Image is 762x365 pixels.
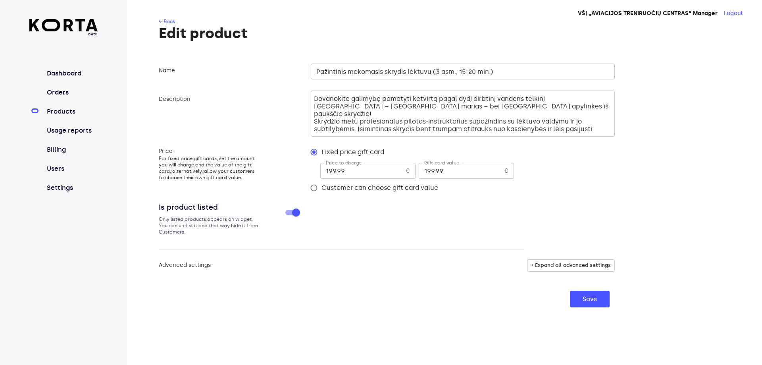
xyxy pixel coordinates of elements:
h1: Edit product [159,25,729,41]
input: e.g. Dinner for two [311,64,615,79]
label: Price [159,147,311,181]
textarea: Dovanokite galimybę pamatyti ketvirtą pagal dydį dirbtinį vandens telkinį [GEOGRAPHIC_DATA] – [GE... [314,95,609,133]
a: Settings [45,183,98,193]
button: Logout [724,10,743,17]
span: Customer can choose gift card value [321,183,438,193]
span: Save [583,294,597,304]
strong: VŠĮ „AVIACIJOS TRENIRUOČIŲ CENTRAS“ Manager [578,10,718,17]
label: Name [159,67,175,75]
label: Advanced settings [159,261,311,269]
a: Usage reports [45,126,98,135]
span: Fixed price gift card [321,147,384,157]
p: Only listed products appears on widget. You can un-list it and that way hide it from Customers. [159,216,262,235]
span: beta [29,31,98,37]
p: € [406,166,410,176]
span: + Expand all advanced settings [531,261,611,270]
a: Orders [45,88,98,97]
a: beta [29,19,98,37]
button: + Expand all advanced settings [527,259,615,272]
button: Save [570,291,610,307]
div: Is product listed [159,202,262,213]
input: eg. 50 [419,163,501,179]
a: Products [45,107,98,116]
a: Dashboard [45,69,98,78]
p: € [504,166,508,176]
label: Description [159,95,190,103]
a: Users [45,164,98,174]
a: ← Back [159,19,175,24]
span: For fixed price gift cards, set the amount you will charge and the value of the gift card; altern... [159,155,260,181]
input: eg. 50 [320,163,403,179]
a: Billing [45,145,98,154]
img: Korta [29,19,98,31]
